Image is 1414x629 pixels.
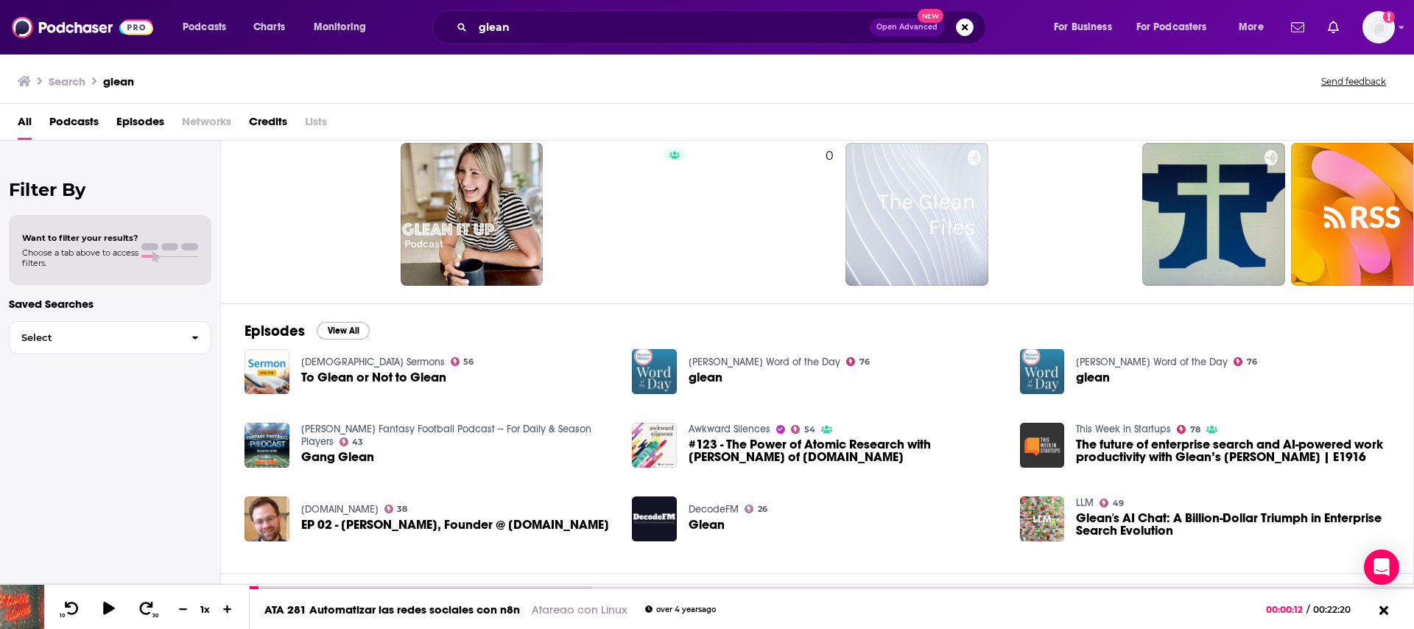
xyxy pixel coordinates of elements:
a: EP 02 - Daniel Pidcock, Founder @ Glean.ly [301,519,609,531]
button: open menu [1228,15,1282,39]
span: / [1306,604,1309,615]
img: glean [1020,349,1065,394]
button: 30 [133,600,161,619]
a: 49 [1100,499,1124,507]
img: Gang Glean [245,423,289,468]
span: 49 [1113,500,1124,507]
a: #123 - The Power of Atomic Research with Daniel Pidcock of Glean.ly [689,438,1002,463]
img: Podchaser - Follow, Share and Rate Podcasts [12,13,153,41]
span: 10 [60,613,65,619]
span: For Business [1054,17,1112,38]
a: All [18,110,32,140]
span: Networks [182,110,231,140]
span: Lists [305,110,327,140]
span: 00:00:12 [1266,604,1306,615]
a: The future of enterprise search and AI-powered work productivity with Glean’s Arvind Jain | E1916 [1076,438,1390,463]
a: Merriam-Webster's Word of the Day [689,356,840,368]
a: Atareao con Linux [532,602,627,616]
button: 10 [57,600,85,619]
span: The future of enterprise search and AI-powered work productivity with Glean’s [PERSON_NAME] | E1916 [1076,438,1390,463]
span: Logged in as rebeccagreenhalgh [1362,11,1395,43]
a: UXResearch.fm [301,503,379,516]
span: 43 [352,439,363,446]
a: Awkward Silences [689,423,770,435]
a: DecodeFM [689,503,739,516]
span: More [1239,17,1264,38]
a: 56 [451,357,474,366]
span: 56 [463,359,474,365]
p: Saved Searches [9,297,211,311]
a: The future of enterprise search and AI-powered work productivity with Glean’s Arvind Jain | E1916 [1020,423,1065,468]
a: Credits [249,110,287,140]
button: open menu [172,15,245,39]
h2: Episodes [245,322,305,340]
span: Open Advanced [876,24,938,31]
span: Charts [253,17,285,38]
span: 26 [758,506,767,513]
span: 76 [859,359,870,365]
img: glean [632,349,677,394]
img: #123 - The Power of Atomic Research with Daniel Pidcock of Glean.ly [632,423,677,468]
input: Search podcasts, credits, & more... [473,15,870,39]
a: Charts [244,15,294,39]
a: Show notifications dropdown [1285,15,1310,40]
a: 0 [697,143,840,286]
h3: Search [49,74,85,88]
span: 54 [804,426,815,433]
button: Select [9,321,211,354]
a: United Church of God Sermons [301,356,445,368]
button: Show profile menu [1362,11,1395,43]
span: Monitoring [314,17,366,38]
a: 78 [1177,425,1200,434]
div: over 4 years ago [645,605,716,614]
span: Want to filter your results? [22,233,138,243]
a: This Week in Startups [1076,423,1171,435]
a: 26 [745,505,767,513]
button: open menu [1127,15,1228,39]
div: Open Intercom Messenger [1364,549,1399,585]
a: 38 [384,505,408,513]
a: 43 [340,438,364,446]
span: 78 [1190,426,1200,433]
button: Send feedback [1317,75,1390,88]
a: 54 [791,425,815,434]
button: View All [317,322,370,340]
a: Podcasts [49,110,99,140]
a: Glean's AI Chat: A Billion-Dollar Triumph in Enterprise Search Evolution [1020,496,1065,541]
button: open menu [303,15,385,39]
img: EP 02 - Daniel Pidcock, Founder @ Glean.ly [245,496,289,541]
span: For Podcasters [1136,17,1207,38]
a: LLM [1076,496,1094,509]
a: Merriam-Webster's Word of the Day [1076,356,1228,368]
a: Episodes [116,110,164,140]
h3: glean [103,74,134,88]
span: #123 - The Power of Atomic Research with [PERSON_NAME] of [DOMAIN_NAME] [689,438,1002,463]
a: glean [1076,371,1110,384]
a: 76 [1234,357,1257,366]
span: Select [10,333,180,342]
a: Glean's AI Chat: A Billion-Dollar Triumph in Enterprise Search Evolution [1076,512,1390,537]
span: 00:22:20 [1309,604,1365,615]
span: 30 [152,613,158,619]
button: open menu [1044,15,1130,39]
a: To Glean or Not to Glean [301,371,446,384]
a: EpisodesView All [245,322,370,340]
h2: Filter By [9,179,211,200]
img: To Glean or Not to Glean [245,349,289,394]
a: Glean [632,496,677,541]
span: Podcasts [183,17,226,38]
a: Glean [689,519,725,531]
a: Gang Glean [301,451,374,463]
span: New [918,9,944,23]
